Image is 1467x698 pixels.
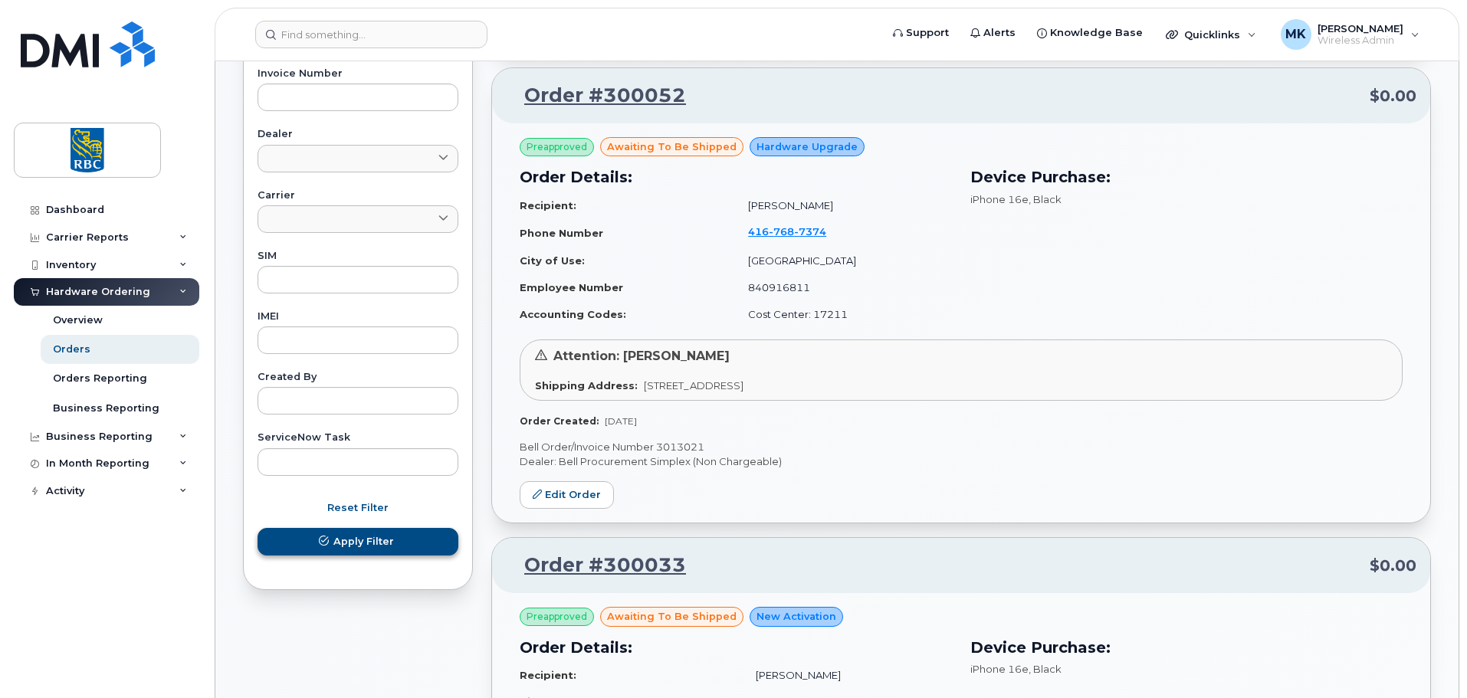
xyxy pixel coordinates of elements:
[255,21,487,48] input: Find something...
[553,349,730,363] span: Attention: [PERSON_NAME]
[520,454,1403,469] p: Dealer: Bell Procurement Simplex (Non Chargeable)
[970,193,1029,205] span: iPhone 16e
[520,165,952,188] h3: Order Details:
[734,301,952,328] td: Cost Center: 17211
[520,481,614,510] a: Edit Order
[258,312,458,322] label: IMEI
[258,372,458,382] label: Created By
[520,281,623,293] strong: Employee Number
[506,82,686,110] a: Order #300052
[1029,663,1062,675] span: , Black
[756,609,836,624] span: New Activation
[748,225,845,238] a: 4167687374
[960,18,1026,48] a: Alerts
[734,274,952,301] td: 840916811
[1370,555,1416,577] span: $0.00
[520,669,576,681] strong: Recipient:
[607,609,737,624] span: awaiting to be shipped
[742,662,952,689] td: [PERSON_NAME]
[970,663,1029,675] span: iPhone 16e
[769,225,794,238] span: 768
[1370,85,1416,107] span: $0.00
[333,534,394,549] span: Apply Filter
[1270,19,1430,50] div: Mark Koa
[520,636,952,659] h3: Order Details:
[1318,22,1403,34] span: [PERSON_NAME]
[756,139,858,154] span: Hardware Upgrade
[520,308,626,320] strong: Accounting Codes:
[748,225,826,238] span: 416
[882,18,960,48] a: Support
[906,25,949,41] span: Support
[1026,18,1154,48] a: Knowledge Base
[1184,28,1240,41] span: Quicklinks
[1050,25,1143,41] span: Knowledge Base
[506,552,686,579] a: Order #300033
[520,440,1403,454] p: Bell Order/Invoice Number 3013021
[520,254,585,267] strong: City of Use:
[258,251,458,261] label: SIM
[1155,19,1267,50] div: Quicklinks
[1285,25,1306,44] span: MK
[794,225,826,238] span: 7374
[970,636,1403,659] h3: Device Purchase:
[644,379,743,392] span: [STREET_ADDRESS]
[258,191,458,201] label: Carrier
[258,69,458,79] label: Invoice Number
[520,415,599,427] strong: Order Created:
[520,227,603,239] strong: Phone Number
[258,494,458,522] button: Reset Filter
[970,165,1403,188] h3: Device Purchase:
[258,433,458,443] label: ServiceNow Task
[607,139,737,154] span: awaiting to be shipped
[327,500,389,515] span: Reset Filter
[258,129,458,139] label: Dealer
[605,415,637,427] span: [DATE]
[1029,193,1062,205] span: , Black
[734,247,952,274] td: [GEOGRAPHIC_DATA]
[535,379,638,392] strong: Shipping Address:
[520,199,576,211] strong: Recipient:
[527,610,587,624] span: Preapproved
[734,192,952,219] td: [PERSON_NAME]
[983,25,1016,41] span: Alerts
[258,528,458,555] button: Apply Filter
[1318,34,1403,47] span: Wireless Admin
[527,140,587,154] span: Preapproved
